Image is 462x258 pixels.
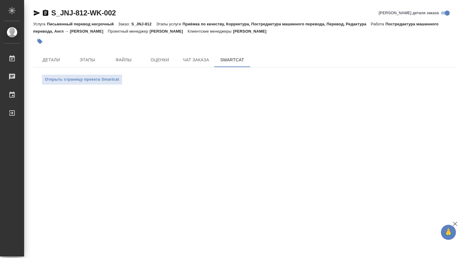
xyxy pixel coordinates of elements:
[443,226,454,239] span: 🙏
[33,35,46,48] button: Добавить тэг
[182,22,371,26] p: Приёмка по качеству, Корректура, Постредактура машинного перевода, Перевод, Редактура
[33,22,47,26] p: Услуга
[156,22,183,26] p: Этапы услуги
[188,29,233,34] p: Клиентские менеджеры
[118,22,131,26] p: Заказ:
[441,225,456,240] button: 🙏
[150,29,188,34] p: [PERSON_NAME]
[37,56,66,64] span: Детали
[33,9,40,17] button: Скопировать ссылку для ЯМессенджера
[371,22,386,26] p: Работа
[42,9,49,17] button: Скопировать ссылку
[109,56,138,64] span: Файлы
[182,56,210,64] span: Чат заказа
[131,22,156,26] p: S_JNJ-812
[51,9,116,17] a: S_JNJ-812-WK-002
[145,56,174,64] span: Оценки
[47,22,118,26] p: Письменный перевод несрочный
[42,74,122,85] button: Открыть страницу проекта Smartcat
[73,56,102,64] span: Этапы
[45,76,119,83] span: Открыть страницу проекта Smartcat
[108,29,150,34] p: Проектный менеджер
[218,56,247,64] span: SmartCat
[379,10,439,16] span: [PERSON_NAME] детали заказа
[233,29,271,34] p: [PERSON_NAME]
